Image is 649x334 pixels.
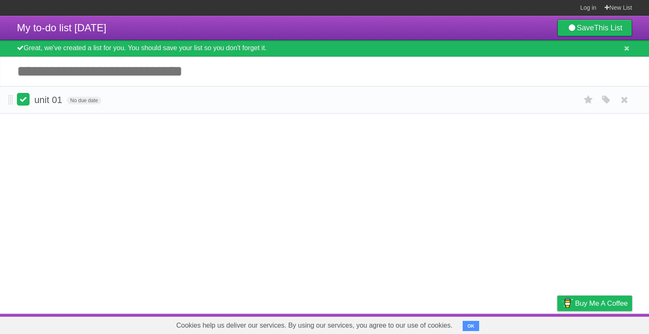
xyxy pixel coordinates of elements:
span: unit 01 [34,95,64,105]
a: About [445,316,463,332]
a: Developers [473,316,507,332]
button: OK [463,321,479,331]
span: Buy me a coffee [575,296,628,311]
b: This List [594,24,622,32]
a: Terms [518,316,536,332]
img: Buy me a coffee [562,296,573,310]
a: SaveThis List [557,19,632,36]
label: Done [17,93,30,106]
span: Cookies help us deliver our services. By using our services, you agree to our use of cookies. [168,317,461,334]
label: Star task [581,93,597,107]
a: Privacy [546,316,568,332]
span: No due date [67,97,101,104]
a: Buy me a coffee [557,296,632,311]
a: Suggest a feature [579,316,632,332]
span: My to-do list [DATE] [17,22,106,33]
